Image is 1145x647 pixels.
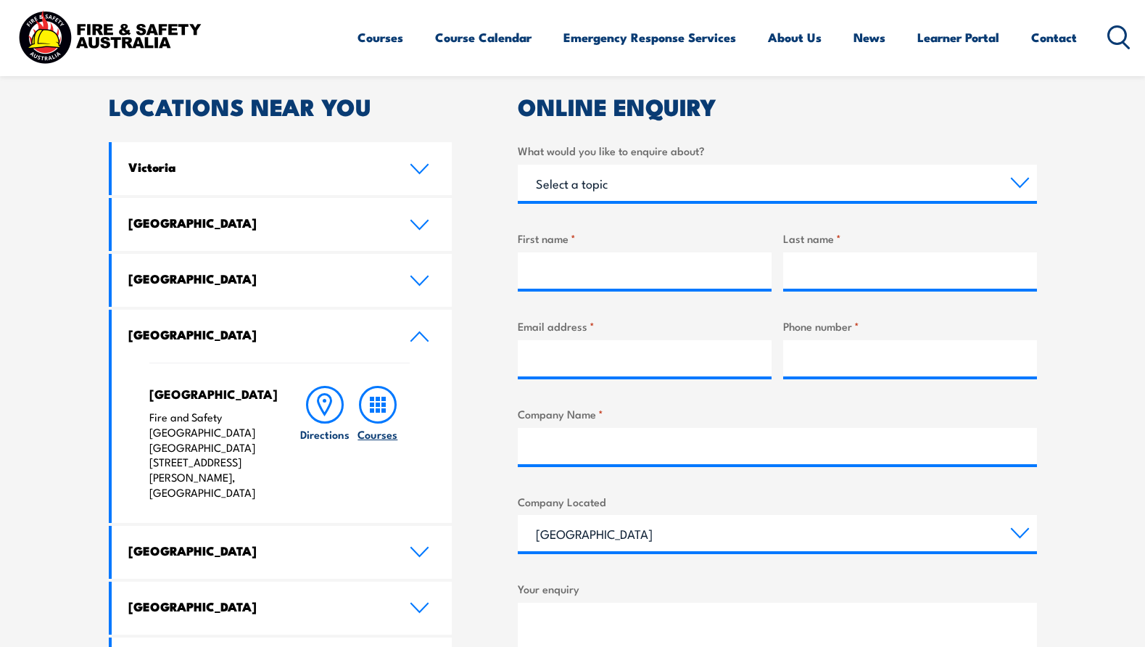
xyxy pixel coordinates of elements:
[112,198,452,251] a: [GEOGRAPHIC_DATA]
[128,215,388,231] h4: [GEOGRAPHIC_DATA]
[768,18,822,57] a: About Us
[149,386,270,402] h4: [GEOGRAPHIC_DATA]
[518,318,772,334] label: Email address
[435,18,532,57] a: Course Calendar
[518,142,1037,159] label: What would you like to enquire about?
[518,580,1037,597] label: Your enquiry
[109,96,452,116] h2: LOCATIONS NEAR YOU
[853,18,885,57] a: News
[518,405,1037,422] label: Company Name
[128,543,388,559] h4: [GEOGRAPHIC_DATA]
[112,142,452,195] a: Victoria
[112,526,452,579] a: [GEOGRAPHIC_DATA]
[917,18,999,57] a: Learner Portal
[128,598,388,614] h4: [GEOGRAPHIC_DATA]
[300,426,350,442] h6: Directions
[149,410,270,500] p: Fire and Safety [GEOGRAPHIC_DATA] [GEOGRAPHIC_DATA] [STREET_ADDRESS][PERSON_NAME], [GEOGRAPHIC_DATA]
[518,493,1037,510] label: Company Located
[352,386,404,500] a: Courses
[783,318,1037,334] label: Phone number
[112,582,452,635] a: [GEOGRAPHIC_DATA]
[112,254,452,307] a: [GEOGRAPHIC_DATA]
[299,386,351,500] a: Directions
[112,310,452,363] a: [GEOGRAPHIC_DATA]
[357,18,403,57] a: Courses
[1031,18,1077,57] a: Contact
[128,159,388,175] h4: Victoria
[128,326,388,342] h4: [GEOGRAPHIC_DATA]
[518,230,772,247] label: First name
[563,18,736,57] a: Emergency Response Services
[783,230,1037,247] label: Last name
[518,96,1037,116] h2: ONLINE ENQUIRY
[128,271,388,287] h4: [GEOGRAPHIC_DATA]
[357,426,397,442] h6: Courses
